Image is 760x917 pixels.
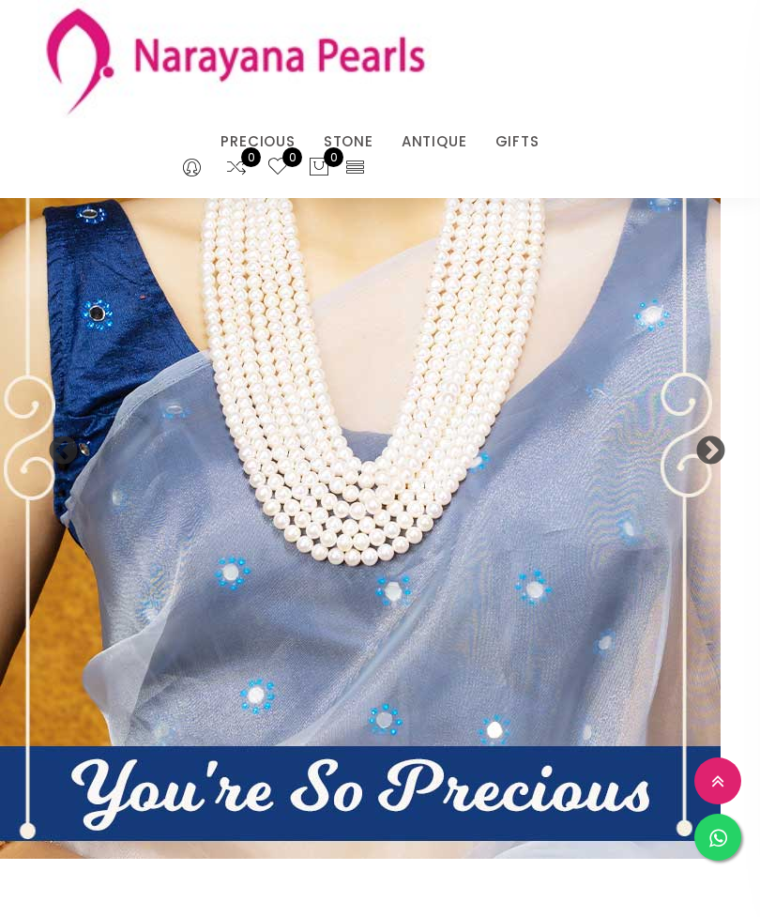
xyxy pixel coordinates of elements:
[47,436,66,454] button: Previous
[495,128,540,156] a: GIFTS
[282,147,302,167] span: 0
[402,128,467,156] a: ANTIQUE
[241,147,261,167] span: 0
[324,128,373,156] a: STONE
[266,156,289,180] a: 0
[308,156,330,180] button: 0
[324,147,343,167] span: 0
[225,156,248,180] a: 0
[694,436,713,454] button: Next
[220,128,295,156] a: PRECIOUS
